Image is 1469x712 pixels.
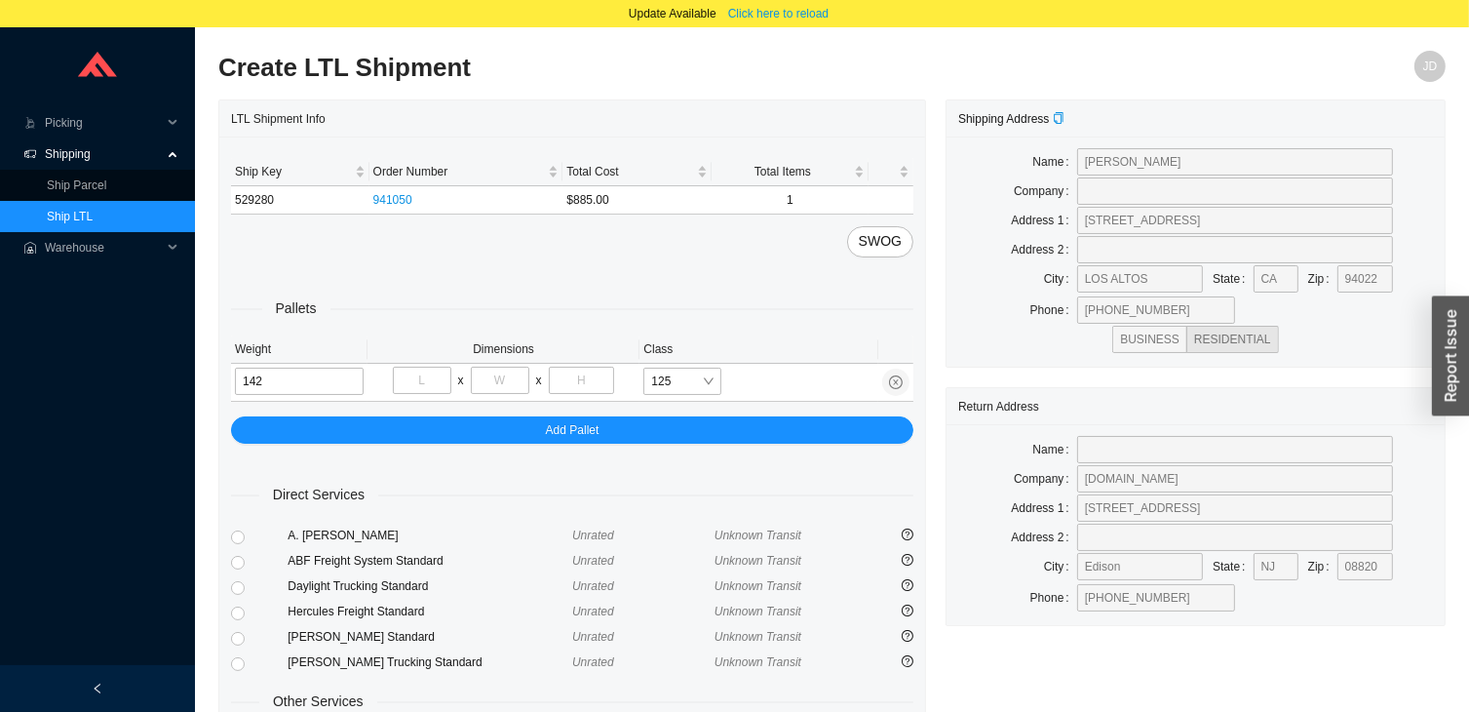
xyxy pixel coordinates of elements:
[1053,109,1064,129] div: Copy
[1044,265,1077,293] label: City
[715,554,801,568] span: Unknown Transit
[572,630,614,644] span: Unrated
[92,683,103,694] span: left
[572,579,614,593] span: Unrated
[218,51,1139,85] h2: Create LTL Shipment
[45,107,162,138] span: Picking
[1030,297,1077,324] label: Phone
[288,602,572,621] div: Hercules Freight Standard
[1213,553,1253,580] label: State
[1053,112,1064,124] span: copy
[958,388,1433,424] div: Return Address
[1032,436,1076,463] label: Name
[1030,584,1077,612] label: Phone
[1032,148,1076,176] label: Name
[373,193,412,207] a: 941050
[1120,333,1179,346] span: BUSINESS
[1014,178,1077,205] label: Company
[715,579,801,593] span: Unknown Transit
[566,162,692,181] span: Total Cost
[715,162,851,181] span: Total Items
[715,655,801,669] span: Unknown Transit
[47,210,93,223] a: Ship LTL
[45,232,162,263] span: Warehouse
[902,579,913,591] span: question-circle
[1011,494,1076,522] label: Address 1
[231,186,369,215] td: 529280
[471,367,529,394] input: W
[288,627,572,647] div: [PERSON_NAME] Standard
[882,369,909,396] button: close-circle
[1308,553,1337,580] label: Zip
[536,371,542,390] div: x
[262,297,330,320] span: Pallets
[1014,465,1077,493] label: Company
[1423,51,1438,82] span: JD
[373,162,545,181] span: Order Number
[45,138,162,170] span: Shipping
[1194,333,1271,346] span: RESIDENTIAL
[715,529,801,542] span: Unknown Transit
[235,162,351,181] span: Ship Key
[367,336,640,364] th: Dimensions
[572,529,614,542] span: Unrated
[1213,265,1253,293] label: State
[231,158,369,186] th: Ship Key sortable
[712,186,870,215] td: 1
[1044,553,1077,580] label: City
[231,336,367,364] th: Weight
[639,336,878,364] th: Class
[288,551,572,571] div: ABF Freight System Standard
[47,178,106,192] a: Ship Parcel
[869,158,913,186] th: undefined sortable
[902,554,913,566] span: question-circle
[902,655,913,667] span: question-circle
[369,158,563,186] th: Order Number sortable
[288,653,572,672] div: [PERSON_NAME] Trucking Standard
[902,529,913,540] span: question-circle
[728,4,829,23] span: Click here to reload
[288,576,572,596] div: Daylight Trucking Standard
[1308,265,1337,293] label: Zip
[958,112,1064,126] span: Shipping Address
[572,554,614,568] span: Unrated
[572,655,614,669] span: Unrated
[1011,207,1076,234] label: Address 1
[562,158,711,186] th: Total Cost sortable
[847,226,913,257] button: SWOG
[231,416,913,444] button: Add Pallet
[715,605,801,618] span: Unknown Transit
[902,630,913,642] span: question-circle
[231,100,913,137] div: LTL Shipment Info
[712,158,870,186] th: Total Items sortable
[562,186,711,215] td: $885.00
[572,605,614,618] span: Unrated
[715,630,801,644] span: Unknown Transit
[458,371,464,390] div: x
[288,526,572,545] div: A. [PERSON_NAME]
[549,367,615,394] input: H
[1011,524,1076,551] label: Address 2
[546,420,599,440] span: Add Pallet
[259,484,378,506] span: Direct Services
[651,369,714,394] span: 125
[902,605,913,616] span: question-circle
[1011,236,1076,263] label: Address 2
[393,367,451,394] input: L
[859,230,902,253] span: SWOG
